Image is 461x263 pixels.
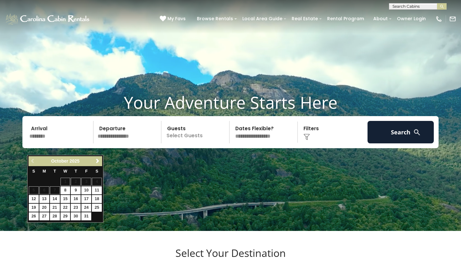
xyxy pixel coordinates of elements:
span: Saturday [96,169,98,174]
span: Friday [85,169,88,174]
a: 22 [61,204,70,212]
a: 10 [81,186,91,194]
span: Next [95,158,100,164]
span: Thursday [75,169,77,174]
span: Sunday [32,169,35,174]
span: October [51,158,69,164]
span: My Favs [167,15,186,22]
span: Tuesday [53,169,56,174]
a: 27 [39,212,49,220]
img: phone-regular-white.png [435,15,442,22]
img: search-regular-white.png [413,128,421,136]
a: 8 [61,186,70,194]
a: 12 [29,195,39,203]
img: filter--v1.png [303,134,310,140]
a: 23 [71,204,81,212]
a: 26 [29,212,39,220]
a: 24 [81,204,91,212]
a: 25 [92,204,102,212]
a: 9 [71,186,81,194]
a: 20 [39,204,49,212]
p: Select Guests [163,121,229,143]
a: Local Area Guide [239,14,286,24]
a: 30 [71,212,81,220]
a: 21 [50,204,60,212]
span: Monday [43,169,46,174]
a: 28 [50,212,60,220]
a: Rental Program [324,14,367,24]
a: Next [93,157,101,165]
a: 17 [81,195,91,203]
a: 19 [29,204,39,212]
a: 14 [50,195,60,203]
a: About [370,14,391,24]
img: mail-regular-white.png [449,15,456,22]
img: White-1-1-2.png [5,13,91,25]
a: 15 [61,195,70,203]
a: My Favs [160,15,187,22]
a: 29 [61,212,70,220]
a: Owner Login [394,14,429,24]
span: 2025 [69,158,79,164]
button: Search [368,121,434,143]
a: 13 [39,195,49,203]
a: Real Estate [288,14,321,24]
a: 31 [81,212,91,220]
h1: Your Adventure Starts Here [5,92,456,112]
a: 18 [92,195,102,203]
a: Browse Rentals [194,14,236,24]
a: 11 [92,186,102,194]
span: Wednesday [63,169,67,174]
a: 16 [71,195,81,203]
